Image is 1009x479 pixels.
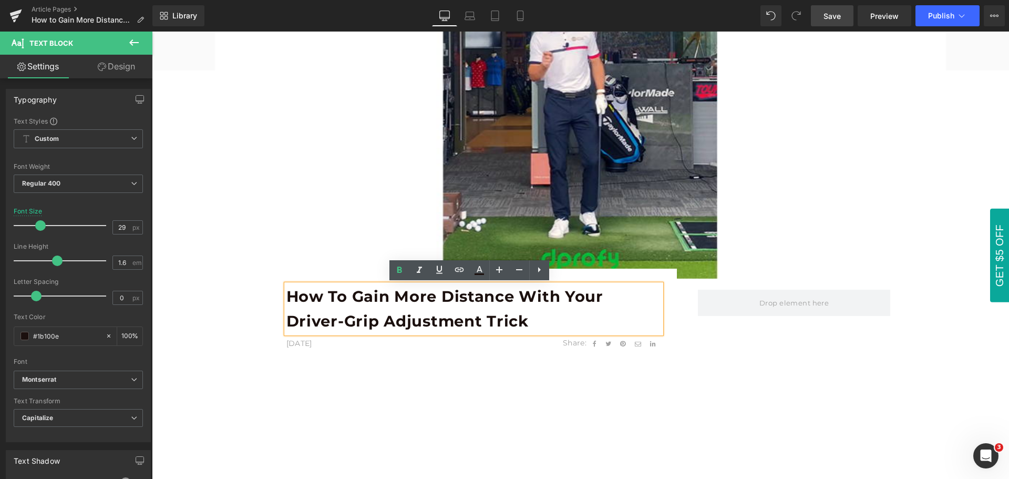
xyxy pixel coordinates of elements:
span: 3 [995,443,1003,452]
b: Regular 400 [22,179,61,187]
div: Font [14,358,143,365]
b: Custom [35,135,59,144]
p: Share: [382,305,435,317]
span: em [132,259,141,266]
button: More [984,5,1005,26]
div: % [117,327,142,345]
div: Font Weight [14,163,143,170]
b: How to Gain More Distance With Your Driver-Grip Adjustment Trick [135,256,451,298]
div: Typography [14,89,57,104]
a: Desktop [432,5,457,26]
div: Line Height [14,243,143,250]
b: Capitalize [22,414,53,422]
div: Font Size [14,208,43,215]
input: Color [33,330,100,342]
div: Letter Spacing [14,278,143,286]
button: Undo [760,5,781,26]
button: Publish [915,5,980,26]
div: Text Shadow [14,451,60,465]
div: Text Styles [14,117,143,125]
div: 域名: [DOMAIN_NAME] [27,27,107,37]
span: px [132,224,141,231]
a: Tablet [482,5,508,26]
span: Publish [928,12,954,20]
span: px [132,294,141,301]
img: tab_domain_overview_orange.svg [43,62,51,70]
img: logo_orange.svg [17,17,25,25]
div: v 4.0.25 [29,17,52,25]
a: New Library [152,5,204,26]
div: 域名概述 [54,63,81,70]
span: Save [823,11,841,22]
p: [DATE] [135,306,322,318]
div: Text Transform [14,398,143,405]
button: Redo [786,5,807,26]
a: Laptop [457,5,482,26]
span: How to Gain More Distance With Your Driver-Grip Adjustment Trick [32,16,132,24]
img: website_grey.svg [17,27,25,37]
iframe: Intercom live chat [973,443,998,468]
span: Text Block [29,39,73,47]
i: Montserrat [22,375,56,384]
img: tab_keywords_by_traffic_grey.svg [107,62,116,70]
a: Design [78,55,155,78]
span: Library [172,11,197,21]
a: Mobile [508,5,533,26]
div: Text Color [14,313,143,321]
span: Preview [870,11,899,22]
a: Article Pages [32,5,152,14]
a: Preview [858,5,911,26]
div: 关键词（按流量） [119,63,173,70]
